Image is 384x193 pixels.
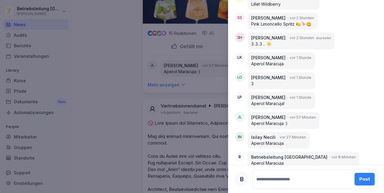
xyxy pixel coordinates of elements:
[290,55,311,61] p: vor 1 Stunde
[280,135,306,140] p: vor 27 Minuten
[290,115,316,120] p: vor 57 Minuten
[235,13,245,22] div: SS
[251,75,286,81] p: [PERSON_NAME]
[251,140,306,146] p: Aperol Maracuja
[235,52,245,62] div: LK
[251,21,314,27] p: Pink Limoncello Spritz 🍋🦩😋
[234,172,249,186] div: B
[235,33,245,42] div: SH
[235,132,245,142] div: IN
[251,15,286,21] p: [PERSON_NAME]
[354,173,375,185] button: Post
[251,81,311,87] p: 3
[251,160,356,166] p: Aperol Maracuja
[359,176,370,182] div: Post
[316,36,331,40] p: Bearbeitet
[332,154,356,160] p: vor 8 Minuten
[290,75,311,80] p: vor 1 Stunde
[290,35,314,41] p: vor 2 Stunden
[251,95,286,101] p: [PERSON_NAME]
[235,112,245,122] div: JL
[251,154,327,160] p: Betriebsleitung [GEOGRAPHIC_DATA]
[251,120,316,126] p: Aperol Maracuja :)
[251,35,286,41] p: [PERSON_NAME]
[235,92,245,102] div: LP
[251,61,311,67] p: Aperol Maracuja
[251,1,316,7] p: Lillet Wildberry
[251,101,311,107] p: Aperol Maracuja!
[251,41,331,47] p: 3..3..3 .. ☀️
[290,15,314,21] p: vor 2 Stunden
[251,114,286,120] p: [PERSON_NAME]
[235,72,245,82] div: LO
[251,55,286,61] p: [PERSON_NAME]
[251,134,276,140] p: Isilay Necili
[235,152,245,161] div: B
[290,95,311,100] p: vor 1 Stunde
